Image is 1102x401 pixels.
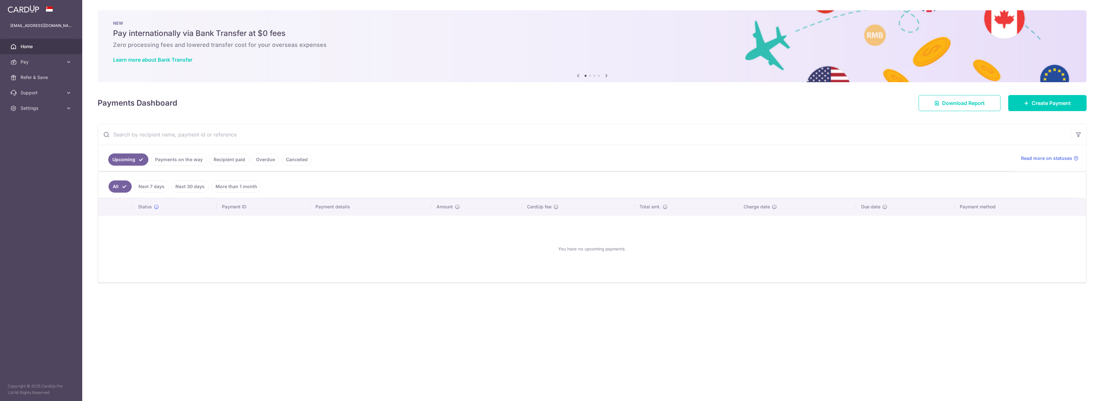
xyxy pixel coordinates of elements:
th: Payment method [955,198,1086,215]
h4: Payments Dashboard [98,97,177,109]
a: Download Report [919,95,1001,111]
a: Upcoming [108,153,148,166]
input: Search by recipient name, payment id or reference [98,124,1071,145]
span: Home [21,43,63,50]
th: Payment ID [217,198,310,215]
span: Download Report [942,99,985,107]
a: Read more on statuses [1021,155,1079,161]
a: Payments on the way [151,153,207,166]
a: Next 7 days [134,180,169,193]
a: Recipient paid [209,153,249,166]
p: [EMAIL_ADDRESS][DOMAIN_NAME] [10,22,72,29]
span: CardUp fee [527,204,551,210]
span: Charge date [744,204,770,210]
span: Total amt. [639,204,661,210]
img: Bank transfer banner [98,10,1087,82]
span: Pay [21,59,63,65]
a: All [109,180,132,193]
span: Create Payment [1032,99,1071,107]
span: Settings [21,105,63,111]
span: Due date [861,204,880,210]
p: NEW [113,21,1071,26]
h5: Pay internationally via Bank Transfer at $0 fees [113,28,1071,39]
h6: Zero processing fees and lowered transfer cost for your overseas expenses [113,41,1071,49]
a: Next 30 days [171,180,209,193]
a: Overdue [252,153,279,166]
span: Amount [436,204,453,210]
span: Read more on statuses [1021,155,1072,161]
img: CardUp [8,5,39,13]
a: More than 1 month [211,180,261,193]
span: Status [138,204,152,210]
span: Support [21,90,63,96]
a: Cancelled [282,153,312,166]
span: Refer & Save [21,74,63,81]
a: Learn more about Bank Transfer [113,57,192,63]
div: You have no upcoming payments. [106,221,1078,277]
a: Create Payment [1008,95,1087,111]
th: Payment details [310,198,431,215]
